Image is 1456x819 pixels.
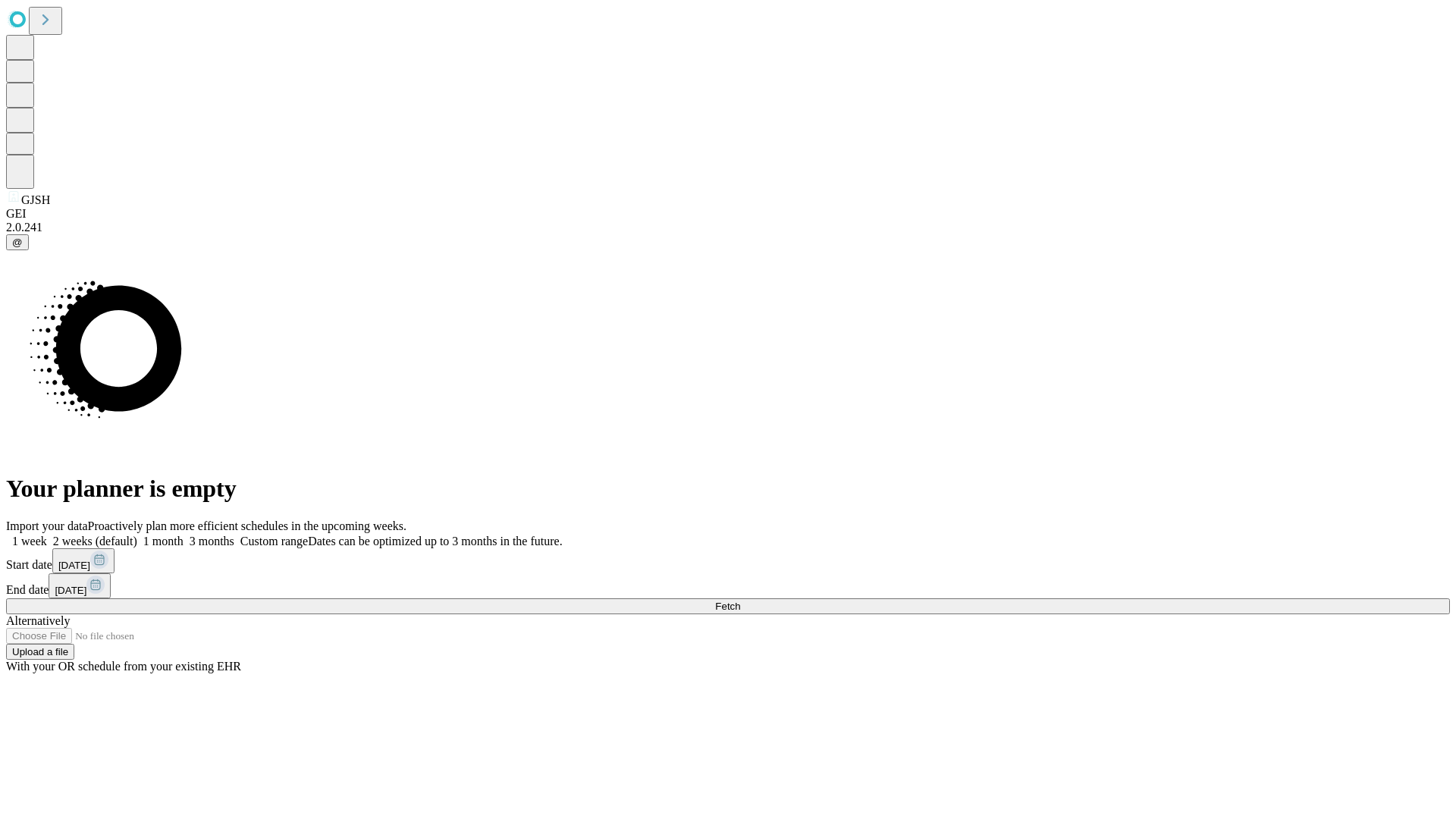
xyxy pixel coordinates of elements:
span: [DATE] [55,585,86,596]
button: [DATE] [52,548,115,573]
div: End date [6,573,1450,598]
span: 1 month [143,535,184,548]
span: Proactively plan more efficient schedules in the upcoming weeks. [88,519,406,532]
span: Import your data [6,519,88,532]
button: @ [6,234,29,250]
div: Start date [6,548,1450,573]
div: GEI [6,207,1450,221]
h1: Your planner is empty [6,475,1450,503]
span: Alternatively [6,614,70,627]
span: Custom range [240,535,308,548]
span: @ [12,237,23,248]
span: GJSH [21,193,50,206]
span: Dates can be optimized up to 3 months in the future. [308,535,562,548]
button: [DATE] [49,573,111,598]
button: Upload a file [6,644,74,660]
span: 3 months [190,535,234,548]
span: 1 week [12,535,47,548]
div: 2.0.241 [6,221,1450,234]
span: With your OR schedule from your existing EHR [6,660,241,673]
span: [DATE] [58,560,90,571]
button: Fetch [6,598,1450,614]
span: Fetch [715,601,740,612]
span: 2 weeks (default) [53,535,137,548]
